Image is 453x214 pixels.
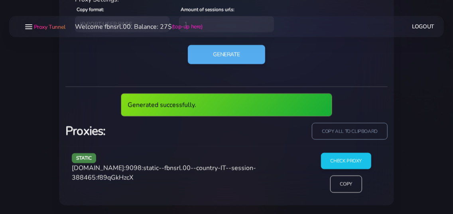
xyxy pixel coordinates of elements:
li: Welcome fbnsrl.00. Balance: 27$ [65,22,203,32]
label: Copy format: [77,6,104,13]
span: Proxy Tunnel [34,23,65,31]
a: Logout [412,19,435,34]
a: (top-up here) [172,22,203,31]
label: Amount of sessions urls: [181,6,234,13]
input: Check Proxy [321,153,372,169]
input: copy all to clipboard [312,123,388,140]
span: [DOMAIN_NAME]:9098:static--fbnsrl.00--country-IT--session-388465:f89qGkHzcX [72,164,256,182]
input: Copy [330,176,362,193]
a: Proxy Tunnel [32,20,65,33]
iframe: Webchat Widget [414,175,443,204]
span: static [72,153,96,163]
h3: Proxies: [65,123,222,139]
button: Generate [188,45,266,64]
div: Generated successfully. [121,93,333,117]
